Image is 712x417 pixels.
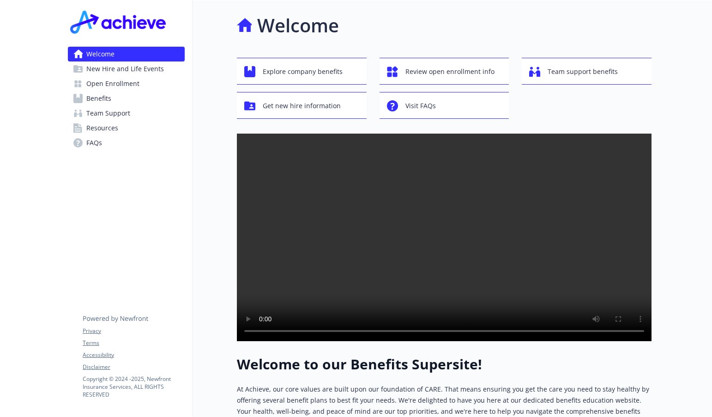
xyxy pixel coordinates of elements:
[86,135,102,150] span: FAQs
[237,92,367,119] button: Get new hire information
[548,63,618,80] span: Team support benefits
[522,58,652,85] button: Team support benefits
[405,97,436,115] span: Visit FAQs
[86,76,139,91] span: Open Enrollment
[68,91,185,106] a: Benefits
[405,63,495,80] span: Review open enrollment info
[237,356,652,373] h1: Welcome to our Benefits Supersite!
[68,135,185,150] a: FAQs
[83,363,184,371] a: Disclaimer
[83,339,184,347] a: Terms
[83,327,184,335] a: Privacy
[86,91,111,106] span: Benefits
[83,375,184,399] p: Copyright © 2024 - 2025 , Newfront Insurance Services, ALL RIGHTS RESERVED
[263,63,343,80] span: Explore company benefits
[86,106,130,121] span: Team Support
[86,61,164,76] span: New Hire and Life Events
[68,61,185,76] a: New Hire and Life Events
[68,121,185,135] a: Resources
[83,351,184,359] a: Accessibility
[380,58,509,85] button: Review open enrollment info
[68,47,185,61] a: Welcome
[68,106,185,121] a: Team Support
[257,12,339,39] h1: Welcome
[237,58,367,85] button: Explore company benefits
[68,76,185,91] a: Open Enrollment
[263,97,341,115] span: Get new hire information
[380,92,509,119] button: Visit FAQs
[86,47,115,61] span: Welcome
[86,121,118,135] span: Resources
